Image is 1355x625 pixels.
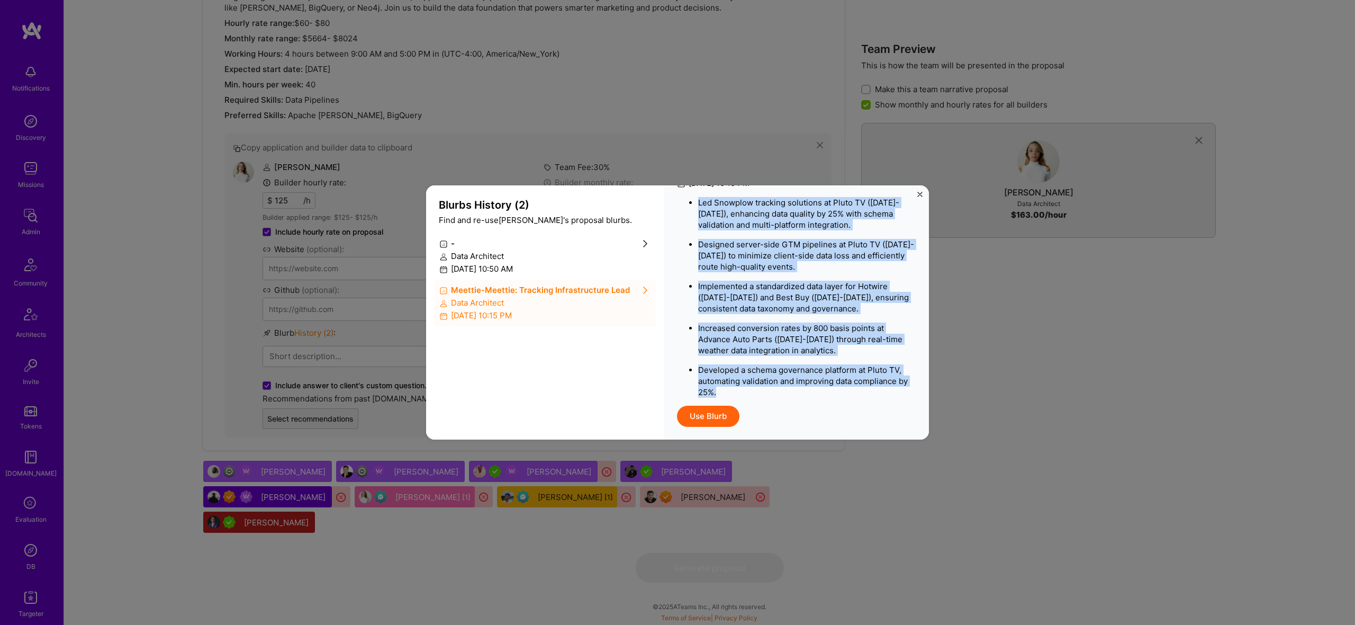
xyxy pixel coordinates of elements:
[439,199,652,211] h3: Blurbs History ( 2 )
[439,297,651,308] div: Data Architect
[698,364,916,398] p: Developed a schema governance platform at Pluto TV, automating validation and improving data comp...
[439,310,651,321] div: [DATE] 10:15 PM
[451,238,455,248] strong: -
[698,239,916,272] p: Designed server-side GTM pipelines at Pluto TV ([DATE]-[DATE]) to minimize client-side data loss ...
[439,215,652,226] p: Find and re-use [PERSON_NAME] 's proposal blurbs.
[439,251,651,262] div: Data Architect
[698,281,916,314] p: Implemented a standardized data layer for Hotwire ([DATE]-[DATE]) and Best Buy ([DATE]-[DATE]), e...
[917,192,923,203] button: Close
[439,263,651,274] div: [DATE] 10:50 AM
[451,285,630,295] strong: Meettie - Meettie: Tracking Infrastructure Lead
[677,406,739,427] button: Use Blurb
[698,323,916,356] p: Increased conversion rates by 800 basis points at Advance Auto Parts ([DATE]-[DATE]) through real...
[698,197,916,230] p: Led Snowplow tracking solutions at Pluto TV ([DATE]-[DATE]), enhancing data quality by 25% with s...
